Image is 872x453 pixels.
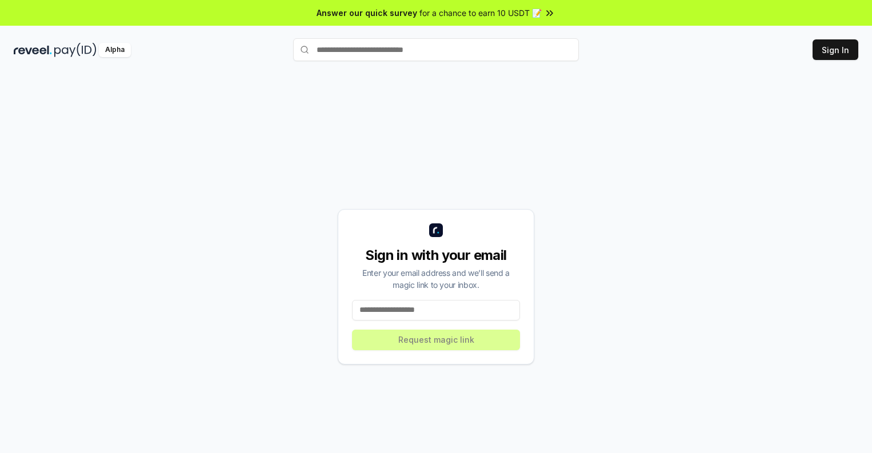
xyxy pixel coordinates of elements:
[813,39,858,60] button: Sign In
[429,223,443,237] img: logo_small
[352,246,520,264] div: Sign in with your email
[352,267,520,291] div: Enter your email address and we’ll send a magic link to your inbox.
[54,43,97,57] img: pay_id
[317,7,417,19] span: Answer our quick survey
[419,7,542,19] span: for a chance to earn 10 USDT 📝
[99,43,131,57] div: Alpha
[14,43,52,57] img: reveel_dark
